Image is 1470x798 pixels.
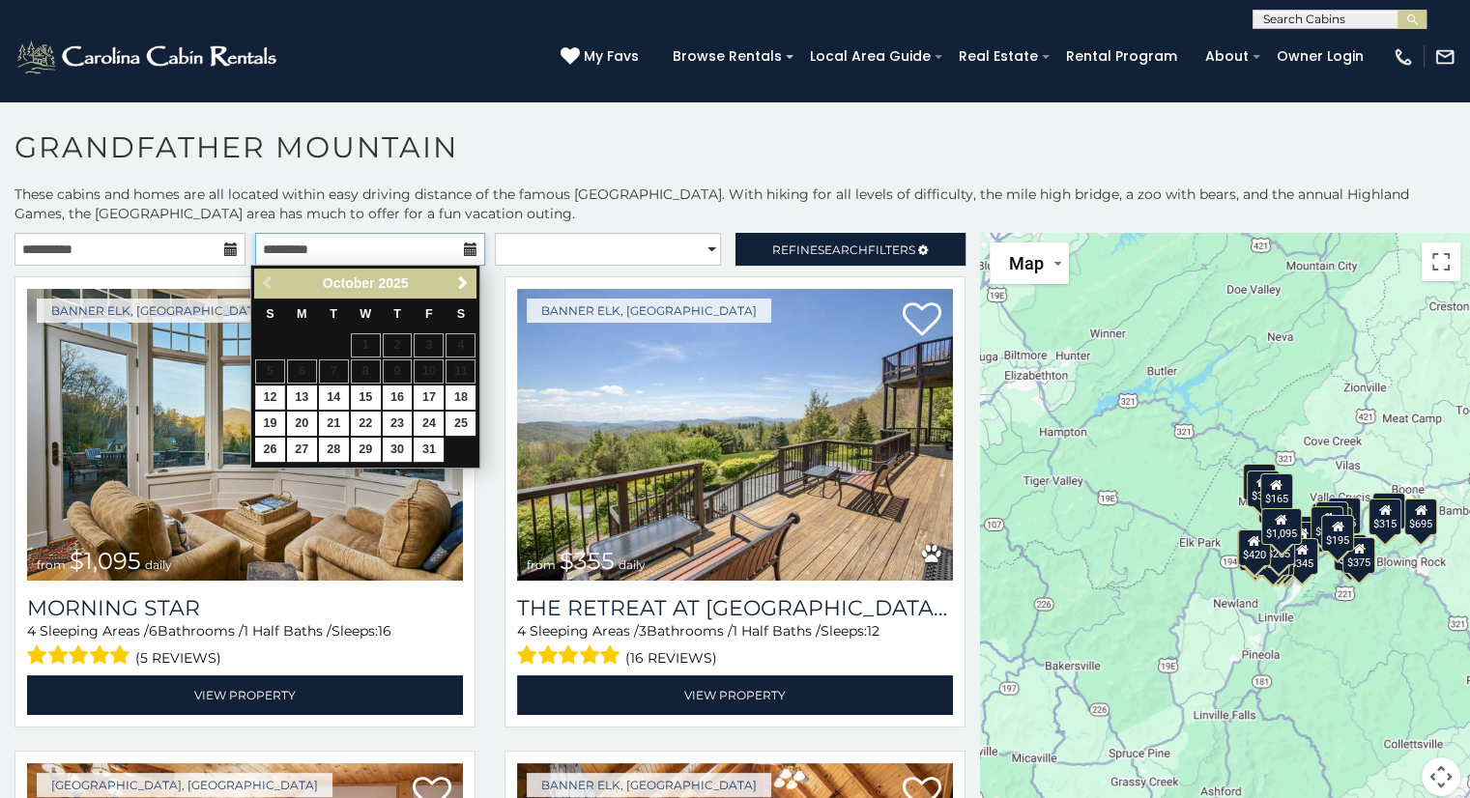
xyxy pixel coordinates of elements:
[414,412,444,436] a: 24
[383,412,413,436] a: 23
[319,438,349,462] a: 28
[517,595,953,621] a: The Retreat at [GEOGRAPHIC_DATA][PERSON_NAME]
[625,645,717,670] span: (16 reviews)
[14,38,282,76] img: White-1-2.png
[27,595,463,621] a: Morning Star
[1260,507,1301,544] div: $1,095
[351,438,381,462] a: 29
[27,289,463,581] a: Morning Star from $1,095 daily
[1246,470,1279,507] div: $300
[37,299,281,323] a: Banner Elk, [GEOGRAPHIC_DATA]
[414,438,444,462] a: 31
[446,412,476,436] a: 25
[517,621,953,670] div: Sleeping Areas / Bathrooms / Sleeps:
[319,385,349,410] a: 14
[450,271,475,296] a: Next
[1285,522,1318,558] div: $436
[255,385,285,410] a: 12
[517,289,953,581] img: The Retreat at Mountain Meadows
[287,385,317,410] a: 13
[527,557,556,572] span: from
[1196,42,1258,71] a: About
[70,547,141,575] span: $1,095
[867,622,879,640] span: 12
[287,438,317,462] a: 27
[517,289,953,581] a: The Retreat at Mountain Meadows from $355 daily
[1333,533,1366,570] div: $375
[330,307,337,321] span: Tuesday
[517,675,953,715] a: View Property
[1434,46,1456,68] img: mail-regular-white.png
[1422,757,1460,796] button: Map camera controls
[319,412,349,436] a: 21
[1369,498,1401,534] div: $315
[446,385,476,410] a: 18
[772,242,915,257] span: Refine Filters
[1239,534,1272,571] div: $355
[800,42,940,71] a: Local Area Guide
[255,438,285,462] a: 26
[527,773,771,797] a: Banner Elk, [GEOGRAPHIC_DATA]
[1262,527,1295,564] div: $265
[1314,500,1347,537] div: $325
[1243,464,1276,500] div: $425
[297,307,307,321] span: Monday
[244,622,331,640] span: 1 Half Baths /
[425,307,433,321] span: Friday
[351,412,381,436] a: 22
[527,299,771,323] a: Banner Elk, [GEOGRAPHIC_DATA]
[255,412,285,436] a: 19
[455,275,471,291] span: Next
[1237,529,1270,566] div: $420
[1311,506,1343,543] div: $205
[1422,242,1460,281] button: Toggle fullscreen view
[27,289,463,581] img: Morning Star
[1327,497,1360,533] div: $485
[266,307,274,321] span: Sunday
[1236,529,1269,566] div: $240
[135,645,221,670] span: (5 reviews)
[378,622,391,640] span: 16
[1267,42,1373,71] a: Owner Login
[1009,253,1044,273] span: Map
[1403,498,1436,534] div: $695
[517,595,953,621] h3: The Retreat at Mountain Meadows
[383,438,413,462] a: 30
[818,242,868,257] span: Search
[393,307,401,321] span: Thursday
[27,621,463,670] div: Sleeping Areas / Bathrooms / Sleeps:
[639,622,647,640] span: 3
[27,622,36,640] span: 4
[584,46,639,67] span: My Favs
[735,233,966,266] a: RefineSearchFilters
[1285,538,1318,575] div: $345
[27,675,463,715] a: View Property
[1342,537,1375,574] div: $375
[517,622,526,640] span: 4
[378,275,408,291] span: 2025
[733,622,821,640] span: 1 Half Baths /
[414,385,444,410] a: 17
[149,622,158,640] span: 6
[619,557,646,572] span: daily
[360,307,371,321] span: Wednesday
[1321,514,1354,551] div: $195
[990,242,1069,284] button: Change map style
[351,385,381,410] a: 15
[323,275,375,291] span: October
[1393,46,1414,68] img: phone-regular-white.png
[37,557,66,572] span: from
[560,547,615,575] span: $355
[1056,42,1187,71] a: Rental Program
[663,42,792,71] a: Browse Rentals
[287,412,317,436] a: 20
[903,300,941,341] a: Add to favorites
[383,385,413,410] a: 16
[1259,472,1292,509] div: $165
[457,307,465,321] span: Saturday
[561,46,644,68] a: My Favs
[949,42,1048,71] a: Real Estate
[37,773,332,797] a: [GEOGRAPHIC_DATA], [GEOGRAPHIC_DATA]
[1255,539,1288,576] div: $375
